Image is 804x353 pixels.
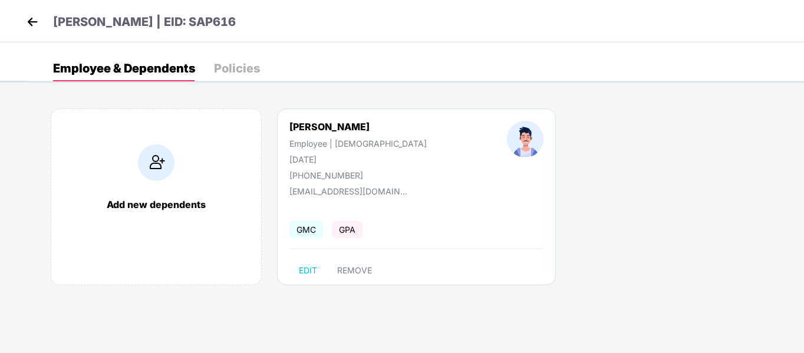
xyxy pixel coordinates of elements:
img: back [24,13,41,31]
div: Policies [214,62,260,74]
button: EDIT [289,261,327,280]
div: [PERSON_NAME] [289,121,427,133]
img: addIcon [138,144,174,181]
button: REMOVE [328,261,381,280]
div: [PHONE_NUMBER] [289,170,427,180]
div: Employee & Dependents [53,62,195,74]
span: REMOVE [337,266,372,275]
div: [EMAIL_ADDRESS][DOMAIN_NAME] [289,186,407,196]
span: GMC [289,221,323,238]
div: Employee | [DEMOGRAPHIC_DATA] [289,138,427,149]
div: [DATE] [289,154,427,164]
img: profileImage [507,121,543,157]
span: GPA [332,221,363,238]
span: EDIT [299,266,317,275]
p: [PERSON_NAME] | EID: SAP616 [53,13,236,31]
div: Add new dependents [63,199,249,210]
